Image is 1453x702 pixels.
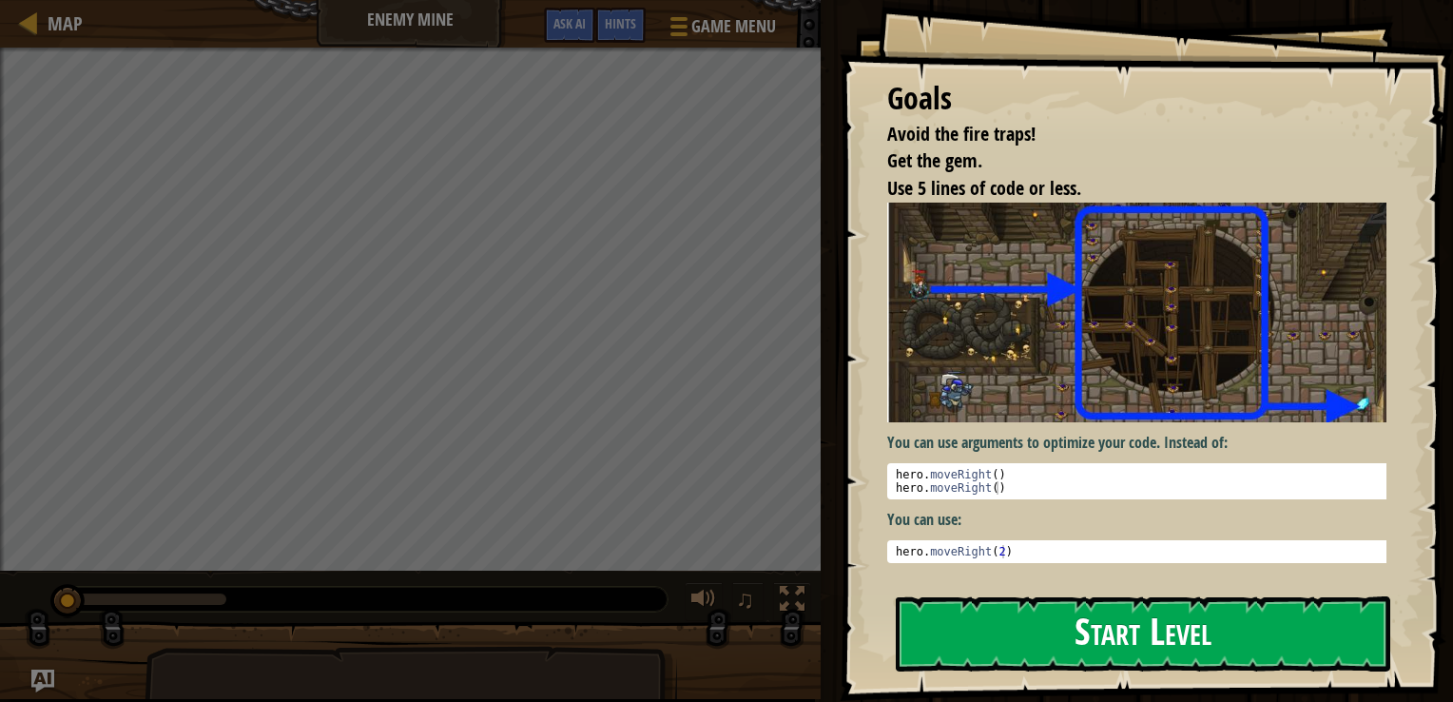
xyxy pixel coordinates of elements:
a: Map [38,10,83,36]
span: Ask AI [553,14,586,32]
span: Map [48,10,83,36]
button: Toggle fullscreen [773,582,811,621]
button: Start Level [896,596,1390,672]
span: ♫ [736,585,755,614]
li: Use 5 lines of code or less. [863,175,1382,203]
button: Game Menu [655,8,787,52]
p: You can use: [887,509,1401,531]
button: ♫ [732,582,765,621]
span: Avoid the fire traps! [887,121,1036,146]
li: Avoid the fire traps! [863,121,1382,148]
span: Hints [605,14,636,32]
li: Get the gem. [863,147,1382,175]
button: Adjust volume [685,582,723,621]
span: Game Menu [691,14,776,39]
span: Get the gem. [887,147,982,173]
div: Goals [887,77,1386,121]
button: Ask AI [544,8,595,43]
span: Use 5 lines of code or less. [887,175,1081,201]
img: Enemy mine [887,203,1401,422]
button: Ask AI [31,670,54,692]
p: You can use arguments to optimize your code. Instead of: [887,432,1401,454]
